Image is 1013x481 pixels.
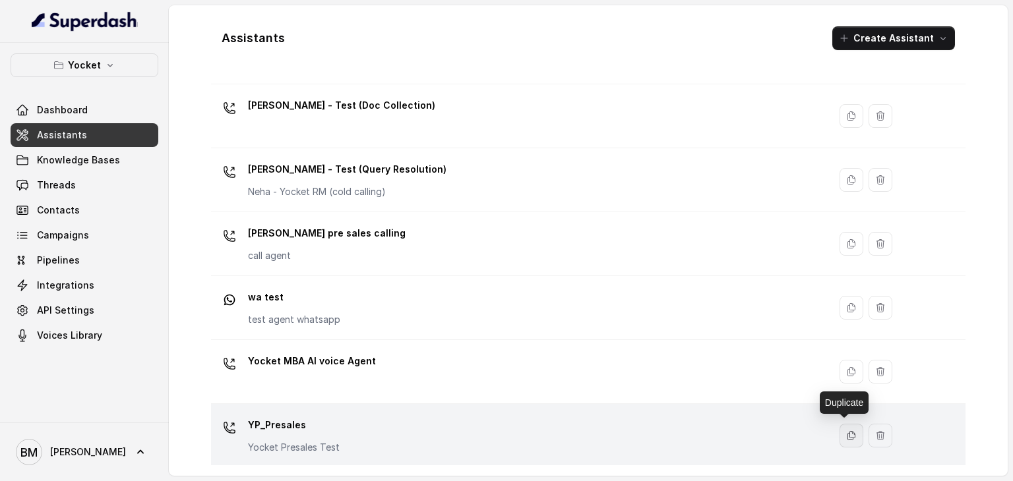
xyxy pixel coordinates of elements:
span: Pipelines [37,254,80,267]
a: Voices Library [11,324,158,347]
button: Create Assistant [832,26,955,50]
span: Assistants [37,128,87,142]
p: test agent whatsapp [248,313,340,326]
p: YP_Presales [248,414,340,436]
span: API Settings [37,304,94,317]
img: light.svg [32,11,138,32]
a: Assistants [11,123,158,147]
p: call agent [248,249,406,262]
a: API Settings [11,298,158,322]
text: BM [20,445,38,459]
a: Dashboard [11,98,158,122]
span: Contacts [37,204,80,217]
div: Duplicate [820,391,869,414]
span: Campaigns [37,229,89,242]
p: Neha - Yocket RM (cold calling) [248,185,446,198]
a: Knowledge Bases [11,148,158,172]
p: [PERSON_NAME] pre sales calling [248,223,406,244]
span: Voices Library [37,329,102,342]
p: wa test [248,287,340,308]
a: Contacts [11,198,158,222]
p: [PERSON_NAME] - Test (Query Resolution) [248,159,446,180]
a: Integrations [11,273,158,297]
a: [PERSON_NAME] [11,434,158,470]
span: Knowledge Bases [37,154,120,167]
h1: Assistants [222,28,285,49]
a: Threads [11,173,158,197]
p: Yocket [68,57,101,73]
span: Dashboard [37,103,88,117]
a: Campaigns [11,223,158,247]
a: Pipelines [11,248,158,272]
p: [PERSON_NAME] - Test (Doc Collection) [248,95,435,116]
p: Yocket MBA AI voice Agent [248,351,376,372]
span: Threads [37,179,76,192]
button: Yocket [11,53,158,77]
span: [PERSON_NAME] [50,445,126,459]
p: Yocket Presales Test [248,441,340,454]
span: Integrations [37,279,94,292]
